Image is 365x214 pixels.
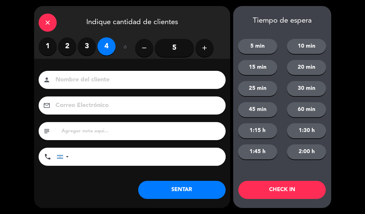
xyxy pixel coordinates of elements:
[238,60,277,75] button: 15 min
[287,60,326,75] button: 20 min
[57,148,71,165] div: Argentina: +54
[97,37,116,55] label: 4
[43,76,50,83] i: person
[55,100,218,111] input: Correo Electrónico
[238,102,277,117] button: 45 min
[287,123,326,138] button: 1:30 h
[238,123,277,138] button: 1:15 h
[138,181,226,199] button: SENTAR
[43,102,50,109] i: email
[44,153,51,160] i: phone
[58,37,76,55] label: 2
[61,127,221,135] input: Agregar nota aquí...
[39,37,57,55] label: 1
[78,37,96,55] label: 3
[135,39,153,57] button: remove
[233,17,331,25] div: Tiempo de espera
[287,144,326,159] button: 2:00 h
[195,39,214,57] button: add
[287,39,326,54] button: 10 min
[201,44,208,52] i: add
[238,39,277,54] button: 5 min
[238,144,277,159] button: 1:45 h
[34,6,230,37] div: Indique cantidad de clientes
[141,44,148,52] i: remove
[116,37,135,58] div: ó
[43,127,50,135] i: subject
[238,181,326,199] button: CHECK IN
[55,75,218,85] input: Nombre del cliente
[44,19,51,26] i: close
[238,81,277,96] button: 25 min
[287,102,326,117] button: 60 min
[287,81,326,96] button: 30 min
